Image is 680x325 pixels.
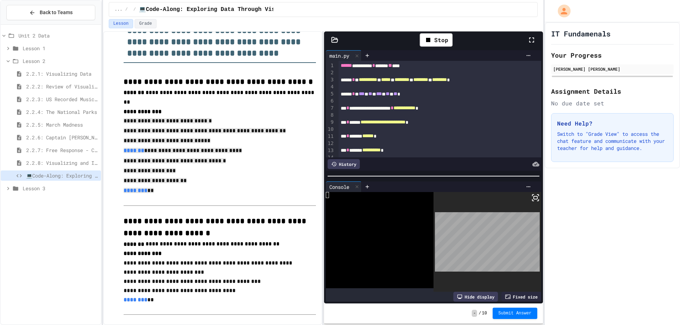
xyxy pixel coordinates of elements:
[557,130,668,152] p: Switch to "Grade View" to access the chat feature and communicate with your teacher for help and ...
[501,292,541,302] div: Fixed size
[26,146,98,154] span: 2.2.7: Free Response - Choosing a Visualization
[135,19,157,28] button: Grade
[326,50,362,61] div: main.py
[551,99,674,108] div: No due date set
[482,311,487,316] span: 10
[115,7,123,12] span: ...
[550,3,572,19] div: My Account
[109,19,133,28] button: Lesson
[23,57,98,65] span: Lesson 2
[125,7,127,12] span: /
[453,292,498,302] div: Hide display
[26,134,98,141] span: 2.2.6: Captain [PERSON_NAME]
[553,66,671,72] div: [PERSON_NAME] [PERSON_NAME]
[23,185,98,192] span: Lesson 3
[420,33,453,47] div: Stop
[139,5,309,14] span: 💻Code-Along: Exploring Data Through Visualization
[26,159,98,167] span: 2.2.8: Visualizing and Interpreting Data Quiz
[493,308,537,319] button: Submit Answer
[26,70,98,77] span: 2.2.1: Visualizing Data
[326,183,353,191] div: Console
[326,126,335,133] div: 10
[40,9,73,16] span: Back to Teams
[326,62,335,69] div: 1
[326,181,362,192] div: Console
[326,140,335,147] div: 12
[478,311,481,316] span: /
[328,159,360,169] div: History
[26,108,98,116] span: 2.2.4: The National Parks
[551,29,611,39] h1: IT Fundamenals
[498,311,532,316] span: Submit Answer
[326,133,335,140] div: 11
[26,95,98,103] span: 2.2.3: US Recorded Music Revenue
[18,32,98,39] span: Unit 2 Data
[557,119,668,128] h3: Need Help?
[326,119,335,126] div: 9
[326,112,335,119] div: 8
[134,7,136,12] span: /
[551,86,674,96] h2: Assignment Details
[23,45,98,52] span: Lesson 1
[326,105,335,112] div: 7
[26,121,98,128] span: 2.2.5: March Madness
[326,52,353,59] div: main.py
[326,83,335,91] div: 4
[326,154,335,161] div: 14
[326,147,335,154] div: 13
[326,98,335,105] div: 6
[326,76,335,83] div: 3
[326,91,335,98] div: 5
[26,83,98,90] span: 2.2.2: Review of Visualizing Data
[551,50,674,60] h2: Your Progress
[26,172,98,179] span: 💻Code-Along: Exploring Data Through Visualization
[6,5,95,20] button: Back to Teams
[472,310,477,317] span: -
[326,69,335,76] div: 2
